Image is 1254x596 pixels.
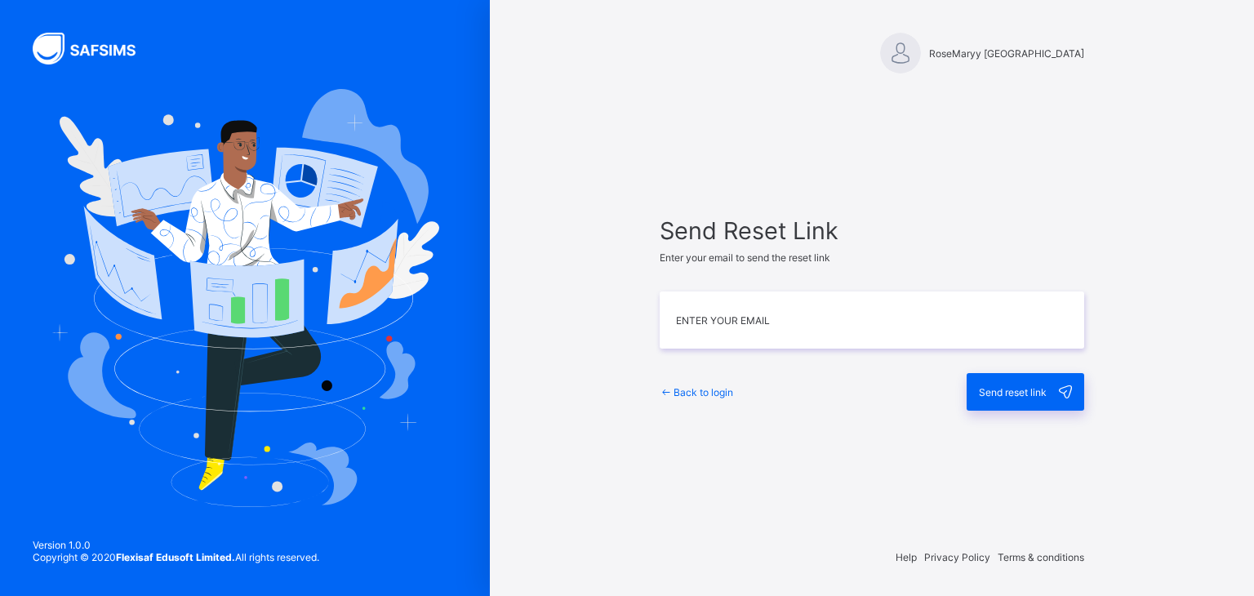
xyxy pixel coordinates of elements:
img: Hero Image [51,89,439,507]
img: RoseMaryy Matric Higher Secondary School [880,33,921,73]
span: Enter your email to send the reset link [660,251,830,264]
span: Version 1.0.0 [33,539,319,551]
span: Send Reset Link [660,216,1084,245]
span: RoseMaryy [GEOGRAPHIC_DATA] [929,47,1084,60]
a: Back to login [660,386,733,398]
span: Back to login [674,386,733,398]
span: Copyright © 2020 All rights reserved. [33,551,319,563]
span: Help [896,551,917,563]
span: Terms & conditions [998,551,1084,563]
img: SAFSIMS Logo [33,33,155,64]
span: Send reset link [979,386,1047,398]
span: Privacy Policy [924,551,990,563]
strong: Flexisaf Edusoft Limited. [116,551,235,563]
